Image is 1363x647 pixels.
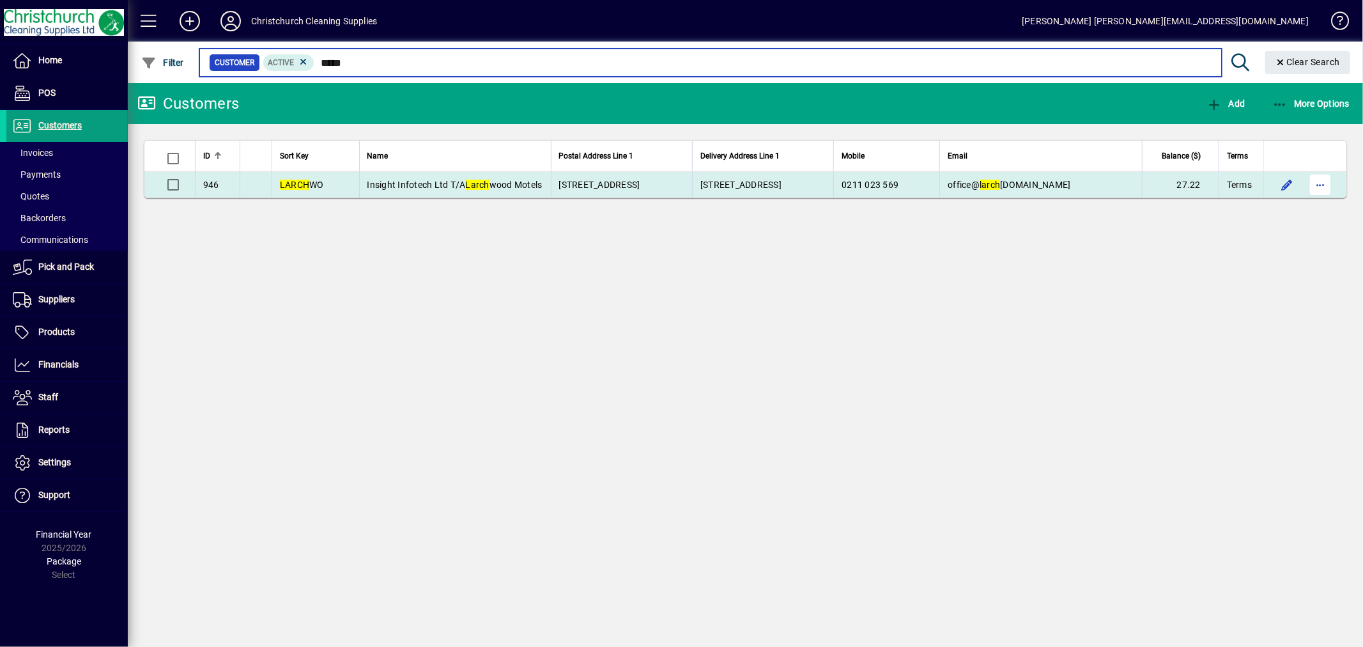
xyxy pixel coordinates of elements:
a: Support [6,479,128,511]
a: Pick and Pack [6,251,128,283]
span: Sort Key [280,149,309,163]
span: [STREET_ADDRESS] [559,180,640,190]
span: Pick and Pack [38,261,94,272]
span: Terms [1227,149,1248,163]
a: Quotes [6,185,128,207]
a: Payments [6,164,128,185]
div: Name [367,149,543,163]
a: Backorders [6,207,128,229]
button: More options [1310,175,1330,195]
span: Products [38,327,75,337]
a: Products [6,316,128,348]
span: Terms [1227,178,1252,191]
span: Backorders [13,213,66,223]
a: Suppliers [6,284,128,316]
span: Insight Infotech Ltd T/A wood Motels [367,180,543,190]
a: POS [6,77,128,109]
span: Customer [215,56,254,69]
span: Home [38,55,62,65]
div: Balance ($) [1150,149,1212,163]
button: Clear [1265,51,1351,74]
span: Name [367,149,389,163]
span: Reports [38,425,70,435]
span: POS [38,88,56,98]
a: Home [6,45,128,77]
span: Support [38,490,70,500]
a: Financials [6,349,128,381]
div: Mobile [842,149,932,163]
span: Payments [13,169,61,180]
a: Reports [6,414,128,446]
span: 0211 023 569 [842,180,898,190]
div: Customers [137,93,239,114]
span: Postal Address Line 1 [559,149,634,163]
span: Staff [38,392,58,402]
span: Email [948,149,967,163]
span: office@ [DOMAIN_NAME] [948,180,1070,190]
span: Mobile [842,149,865,163]
span: Customers [38,120,82,130]
a: Knowledge Base [1321,3,1347,44]
div: [PERSON_NAME] [PERSON_NAME][EMAIL_ADDRESS][DOMAIN_NAME] [1022,11,1309,31]
em: Larch [466,180,489,190]
button: Add [169,10,210,33]
em: larch [980,180,1000,190]
em: LARCH [280,180,309,190]
mat-chip: Activation Status: Active [263,54,314,71]
span: WO [280,180,324,190]
span: [STREET_ADDRESS] [700,180,782,190]
a: Invoices [6,142,128,164]
span: Balance ($) [1162,149,1201,163]
span: Suppliers [38,294,75,304]
span: Add [1206,98,1245,109]
button: Filter [138,51,187,74]
span: More Options [1272,98,1350,109]
span: ID [203,149,210,163]
button: More Options [1269,92,1353,115]
span: Financials [38,359,79,370]
button: Add [1203,92,1248,115]
span: Active [268,58,295,67]
span: Invoices [13,148,53,158]
div: Christchurch Cleaning Supplies [251,11,377,31]
span: Delivery Address Line 1 [700,149,780,163]
a: Communications [6,229,128,251]
div: ID [203,149,232,163]
span: Package [47,556,81,566]
td: 27.22 [1142,172,1219,198]
span: 946 [203,180,219,190]
span: Settings [38,457,71,467]
a: Staff [6,382,128,414]
button: Profile [210,10,251,33]
a: Settings [6,447,128,479]
button: Edit [1277,175,1297,195]
div: Email [948,149,1134,163]
span: Filter [141,58,184,68]
span: Financial Year [36,529,92,540]
span: Clear Search [1275,57,1341,67]
span: Communications [13,235,88,245]
span: Quotes [13,191,49,201]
